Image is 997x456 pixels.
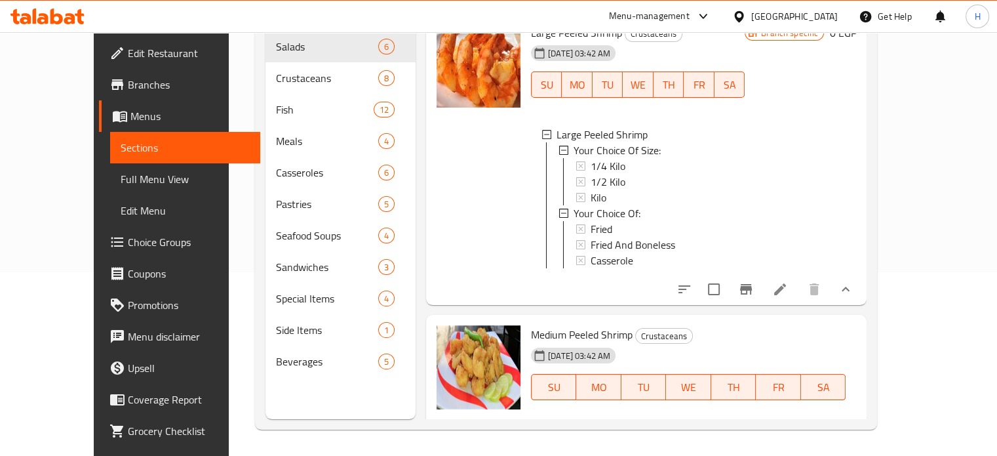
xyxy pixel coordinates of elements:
[659,75,678,94] span: TH
[378,322,395,338] div: items
[378,228,395,243] div: items
[99,37,260,69] a: Edit Restaurant
[798,416,830,447] button: delete
[593,72,623,98] button: TU
[276,196,378,212] div: Pastries
[128,234,250,250] span: Choice Groups
[276,354,378,369] div: Beverages
[99,352,260,384] a: Upsell
[625,26,682,41] span: Crustaceans
[265,31,416,62] div: Salads6
[531,374,576,400] button: SU
[591,237,675,253] span: Fried And Boneless
[265,157,416,188] div: Casseroles6
[838,281,853,297] svg: Show Choices
[684,72,714,98] button: FR
[567,75,587,94] span: MO
[265,283,416,314] div: Special Items4
[669,416,700,447] button: sort-choices
[276,39,378,54] span: Salads
[265,188,416,220] div: Pastries5
[128,266,250,281] span: Coupons
[128,360,250,376] span: Upsell
[379,261,394,274] span: 3
[730,274,762,305] button: Branch-specific-item
[128,45,250,61] span: Edit Restaurant
[99,289,260,321] a: Promotions
[379,230,394,242] span: 4
[99,226,260,258] a: Choice Groups
[276,165,378,180] span: Casseroles
[591,174,625,190] span: 1/2 Kilo
[378,133,395,149] div: items
[829,24,856,42] h6: 0 EGP
[99,321,260,352] a: Menu disclaimer
[276,70,378,86] span: Crustaceans
[591,158,625,174] span: 1/4 Kilo
[99,100,260,132] a: Menus
[379,356,394,368] span: 5
[623,72,653,98] button: WE
[378,70,395,86] div: items
[379,293,394,305] span: 4
[110,132,260,163] a: Sections
[628,75,648,94] span: WE
[374,102,395,117] div: items
[378,196,395,212] div: items
[130,108,250,124] span: Menus
[689,75,709,94] span: FR
[99,415,260,447] a: Grocery Checklist
[798,274,830,305] button: delete
[437,325,520,409] img: Medium Peeled Shrimp
[276,322,378,338] div: Side Items
[537,75,557,94] span: SU
[379,324,394,337] span: 1
[598,75,617,94] span: TU
[276,102,374,117] span: Fish
[128,423,250,439] span: Grocery Checklist
[276,291,378,306] span: Special Items
[379,167,394,179] span: 6
[830,416,861,447] button: show more
[756,374,800,400] button: FR
[543,350,616,362] span: [DATE] 03:42 AM
[379,41,394,53] span: 6
[714,72,745,98] button: SA
[265,125,416,157] div: Meals4
[543,47,616,60] span: [DATE] 03:42 AM
[276,228,378,243] span: Seafood Soups
[276,133,378,149] div: Meals
[671,378,705,397] span: WE
[574,205,640,221] span: Your Choice Of:
[99,258,260,289] a: Coupons
[531,325,633,344] span: Medium Peeled Shrimp
[801,374,846,400] button: SA
[99,69,260,100] a: Branches
[374,104,394,116] span: 12
[716,378,751,397] span: TH
[591,253,633,268] span: Casserole
[265,94,416,125] div: Fish12
[121,171,250,187] span: Full Menu View
[730,416,762,447] button: Branch-specific-item
[110,195,260,226] a: Edit Menu
[276,259,378,275] span: Sandwiches
[378,39,395,54] div: items
[265,314,416,346] div: Side Items1
[128,297,250,313] span: Promotions
[99,384,260,415] a: Coverage Report
[265,251,416,283] div: Sandwiches3
[974,9,980,24] span: H
[609,9,690,24] div: Menu-management
[806,378,840,397] span: SA
[128,329,250,344] span: Menu disclaimer
[830,274,861,305] button: show more
[576,374,621,400] button: MO
[636,329,692,344] span: Crustaceans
